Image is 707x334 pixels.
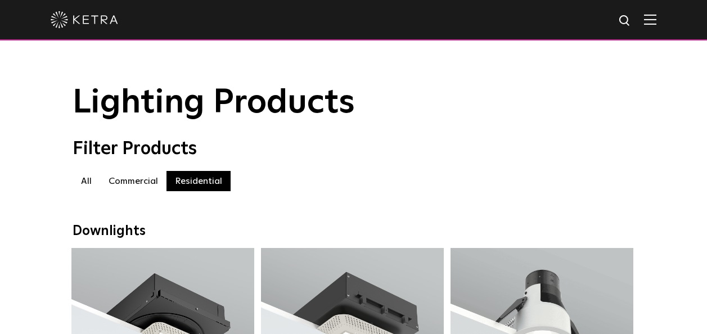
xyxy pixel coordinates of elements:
img: Hamburger%20Nav.svg [644,14,656,25]
div: Downlights [73,223,635,240]
img: ketra-logo-2019-white [51,11,118,28]
div: Filter Products [73,138,635,160]
label: Commercial [100,171,166,191]
span: Lighting Products [73,86,355,120]
label: Residential [166,171,231,191]
img: search icon [618,14,632,28]
label: All [73,171,100,191]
